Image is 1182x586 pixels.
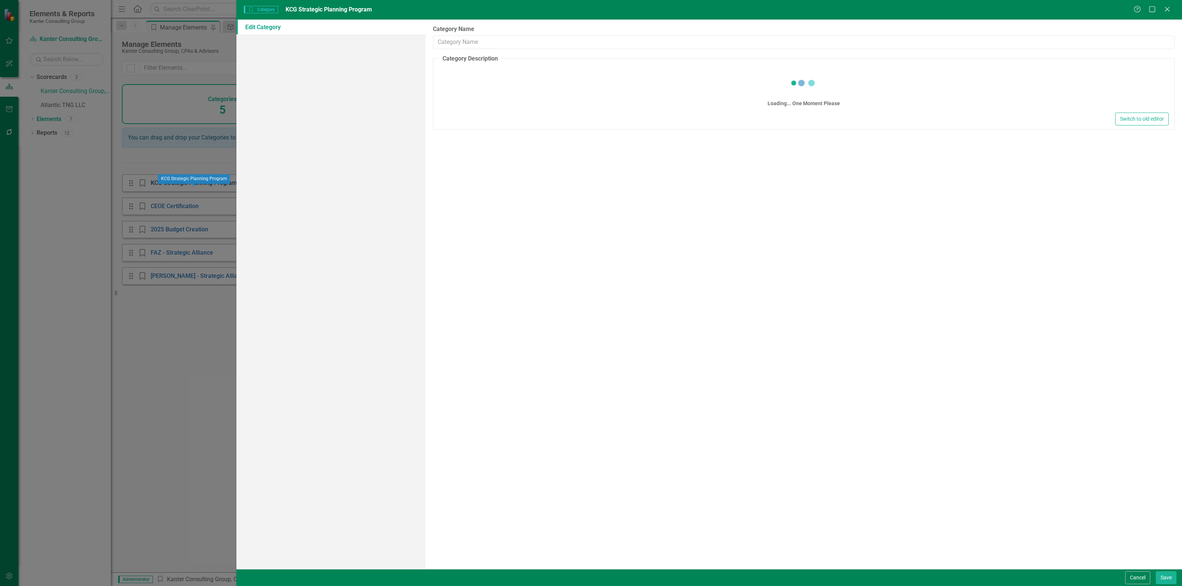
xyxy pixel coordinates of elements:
[439,55,502,63] legend: Category Description
[158,174,230,184] div: KCG Strategic Planning Program
[768,100,840,107] div: Loading... One Moment Please
[433,25,1175,34] label: Category Name
[433,35,1175,49] input: Category Name
[244,6,278,13] span: Category
[1125,571,1150,584] button: Cancel
[1156,571,1176,584] button: Save
[286,6,372,13] span: KCG Strategic Planning Program
[236,20,426,34] a: Edit Category
[1115,113,1169,125] button: Switch to old editor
